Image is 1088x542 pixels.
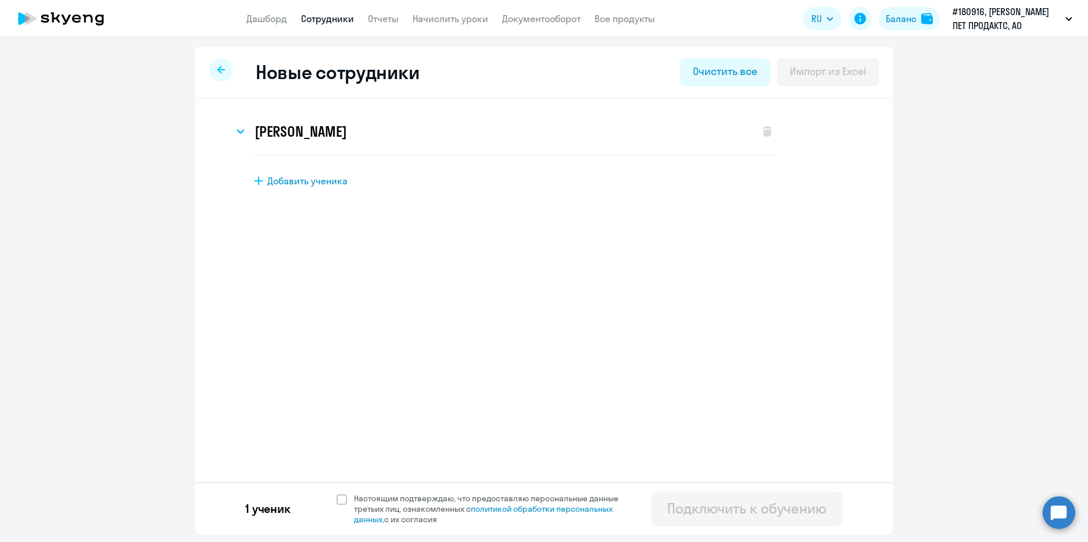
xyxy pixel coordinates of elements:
[368,13,399,24] a: Отчеты
[651,491,843,526] button: Подключить к обучению
[256,60,419,84] h2: Новые сотрудники
[947,5,1078,33] button: #180916, [PERSON_NAME] ПЕТ ПРОДАКТС, АО
[693,64,757,79] div: Очистить все
[245,501,291,517] p: 1 ученик
[777,58,879,86] button: Импорт из Excel
[595,13,655,24] a: Все продукты
[953,5,1061,33] p: #180916, [PERSON_NAME] ПЕТ ПРОДАКТС, АО
[803,7,842,30] button: RU
[354,493,632,525] span: Настоящим подтверждаю, что предоставляю персональные данные третьих лиц, ознакомленных с с их сог...
[255,122,346,141] h3: [PERSON_NAME]
[413,13,488,24] a: Начислить уроки
[680,58,770,86] button: Очистить все
[886,12,917,26] div: Баланс
[879,7,940,30] button: Балансbalance
[301,13,354,24] a: Сотрудники
[790,64,866,79] div: Импорт из Excel
[921,13,933,24] img: balance
[811,12,822,26] span: RU
[667,499,826,518] div: Подключить к обучению
[354,504,613,525] a: политикой обработки персональных данных,
[246,13,287,24] a: Дашборд
[267,174,348,187] span: Добавить ученика
[502,13,581,24] a: Документооборот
